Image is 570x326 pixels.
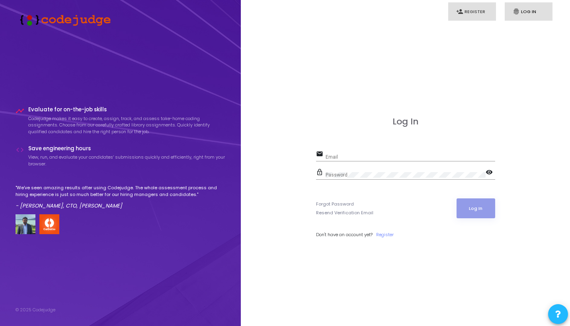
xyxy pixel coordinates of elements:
i: fingerprint [513,8,520,15]
input: Email [326,154,495,160]
a: Register [376,231,394,238]
span: Don't have an account yet? [316,231,373,238]
a: Forgot Password [316,201,354,208]
mat-icon: email [316,150,326,159]
i: code [16,146,24,154]
h4: Evaluate for on-the-job skills [28,107,226,113]
em: - [PERSON_NAME], CTO, [PERSON_NAME] [16,202,122,210]
i: timeline [16,107,24,115]
mat-icon: lock_outline [316,168,326,178]
a: fingerprintLog In [505,2,552,21]
mat-icon: visibility [486,168,495,178]
p: View, run, and evaluate your candidates’ submissions quickly and efficiently, right from your bro... [28,154,226,167]
i: person_add [456,8,463,15]
div: © 2025 Codejudge [16,307,55,313]
h4: Save engineering hours [28,146,226,152]
button: Log In [457,198,495,218]
a: Resend Verification Email [316,210,373,216]
p: "We've seen amazing results after using Codejudge. The whole assessment process and hiring experi... [16,184,226,198]
p: Codejudge makes it easy to create, assign, track, and assess take-home coding assignments. Choose... [28,115,226,135]
img: company-logo [39,214,59,234]
img: user image [16,214,35,234]
a: person_addRegister [448,2,496,21]
h3: Log In [316,116,495,127]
